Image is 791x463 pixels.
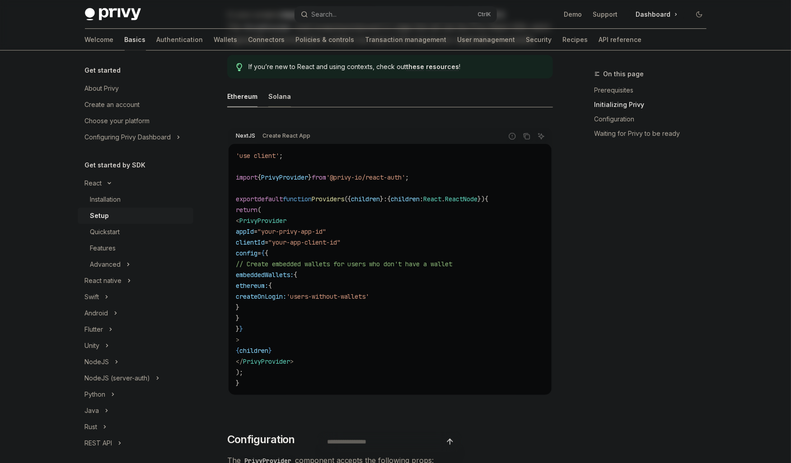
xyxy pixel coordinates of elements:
div: React [85,178,102,189]
span: If you’re new to React and using contexts, check out ! [248,62,543,71]
span: } [236,379,239,387]
div: Installation [90,194,121,205]
div: Search... [312,9,337,20]
span: import [236,173,257,181]
a: Initializing Privy [594,97,714,112]
div: Configuring Privy Dashboard [85,132,171,143]
div: Flutter [85,324,103,335]
button: Copy the contents from the code block [521,130,533,142]
span: } [380,195,384,203]
span: On this page [604,69,644,79]
span: ; [406,173,409,181]
a: Recipes [563,29,588,51]
div: Swift [85,292,99,302]
span: { [268,282,272,290]
span: config [236,249,257,257]
span: children [239,347,268,355]
span: function [283,195,312,203]
span: children [391,195,420,203]
span: } [268,347,272,355]
span: Dashboard [636,10,671,19]
a: Setup [78,208,193,224]
span: ethereum: [236,282,268,290]
div: Rust [85,421,98,432]
a: Installation [78,191,193,208]
a: Welcome [85,29,114,51]
div: Android [85,308,108,319]
button: Toggle Java section [78,403,193,419]
a: Policies & controls [296,29,355,51]
a: Authentication [157,29,203,51]
a: Connectors [248,29,285,51]
button: Ask AI [535,130,547,142]
a: Features [78,240,193,256]
span: children [351,195,380,203]
a: Demo [564,10,582,19]
span: default [257,195,283,203]
img: dark logo [85,8,141,21]
button: Toggle Rust section [78,419,193,435]
a: Transaction management [365,29,447,51]
div: Solana [268,86,291,107]
input: Ask a question... [327,432,444,452]
span: { [388,195,391,203]
span: embeddedWallets: [236,271,294,279]
span: : [420,195,424,203]
div: Setup [90,210,109,221]
span: } [236,303,239,311]
button: Toggle React section [78,175,193,191]
span: React [424,195,442,203]
a: Choose your platform [78,113,193,129]
span: < [236,217,239,225]
span: : [384,195,388,203]
span: </ [236,357,243,366]
div: NodeJS (server-auth) [85,373,150,384]
span: { [257,173,261,181]
a: Waiting for Privy to be ready [594,126,714,141]
span: ; [279,152,283,160]
span: { [236,347,239,355]
span: createOnLogin: [236,292,286,301]
span: '@privy-io/react-auth' [326,173,406,181]
button: Toggle Python section [78,386,193,403]
span: }) [478,195,485,203]
span: ); [236,368,243,376]
div: NodeJS [85,357,109,367]
a: About Privy [78,80,193,97]
span: PrivyProvider [239,217,286,225]
span: // Create embedded wallets for users who don't have a wallet [236,260,453,268]
button: Toggle Android section [78,305,193,321]
div: NextJS [233,130,258,141]
span: } [236,314,239,322]
span: = [254,227,257,236]
a: resources [426,63,459,71]
span: export [236,195,257,203]
h5: Get started by SDK [85,160,146,171]
span: appId [236,227,254,236]
a: Wallets [214,29,238,51]
button: Toggle Configuring Privy Dashboard section [78,129,193,145]
a: these [406,63,424,71]
a: User management [458,29,515,51]
span: . [442,195,445,203]
span: = [257,249,261,257]
a: Quickstart [78,224,193,240]
a: Support [593,10,618,19]
span: } [308,173,312,181]
span: ReactNode [445,195,478,203]
div: REST API [85,438,112,449]
span: 'use client' [236,152,279,160]
button: Toggle Unity section [78,338,193,354]
a: Dashboard [629,7,685,22]
span: } [236,325,239,333]
h5: Get started [85,65,121,76]
button: Toggle React native section [78,273,193,289]
div: React native [85,275,122,286]
a: Basics [125,29,146,51]
div: Choose your platform [85,116,150,126]
a: Create an account [78,97,193,113]
button: Open search [295,6,497,23]
svg: Tip [236,63,243,71]
span: "your-app-client-id" [268,238,341,246]
div: Java [85,405,99,416]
